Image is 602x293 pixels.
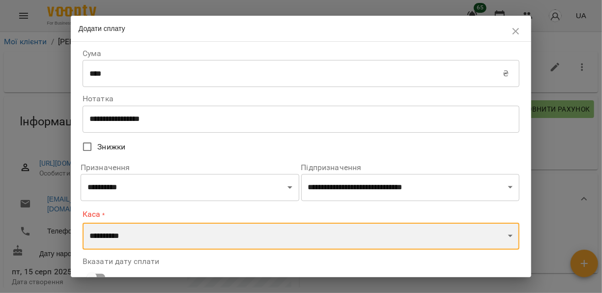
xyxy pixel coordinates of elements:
label: Вказати дату сплати [83,258,519,265]
label: Сума [83,50,519,58]
span: Знижки [97,141,125,153]
label: Каса [83,209,519,220]
label: Призначення [81,164,299,172]
label: Підпризначення [301,164,520,172]
label: Нотатка [83,95,519,103]
span: Додати сплату [79,25,125,32]
p: ₴ [503,68,509,80]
